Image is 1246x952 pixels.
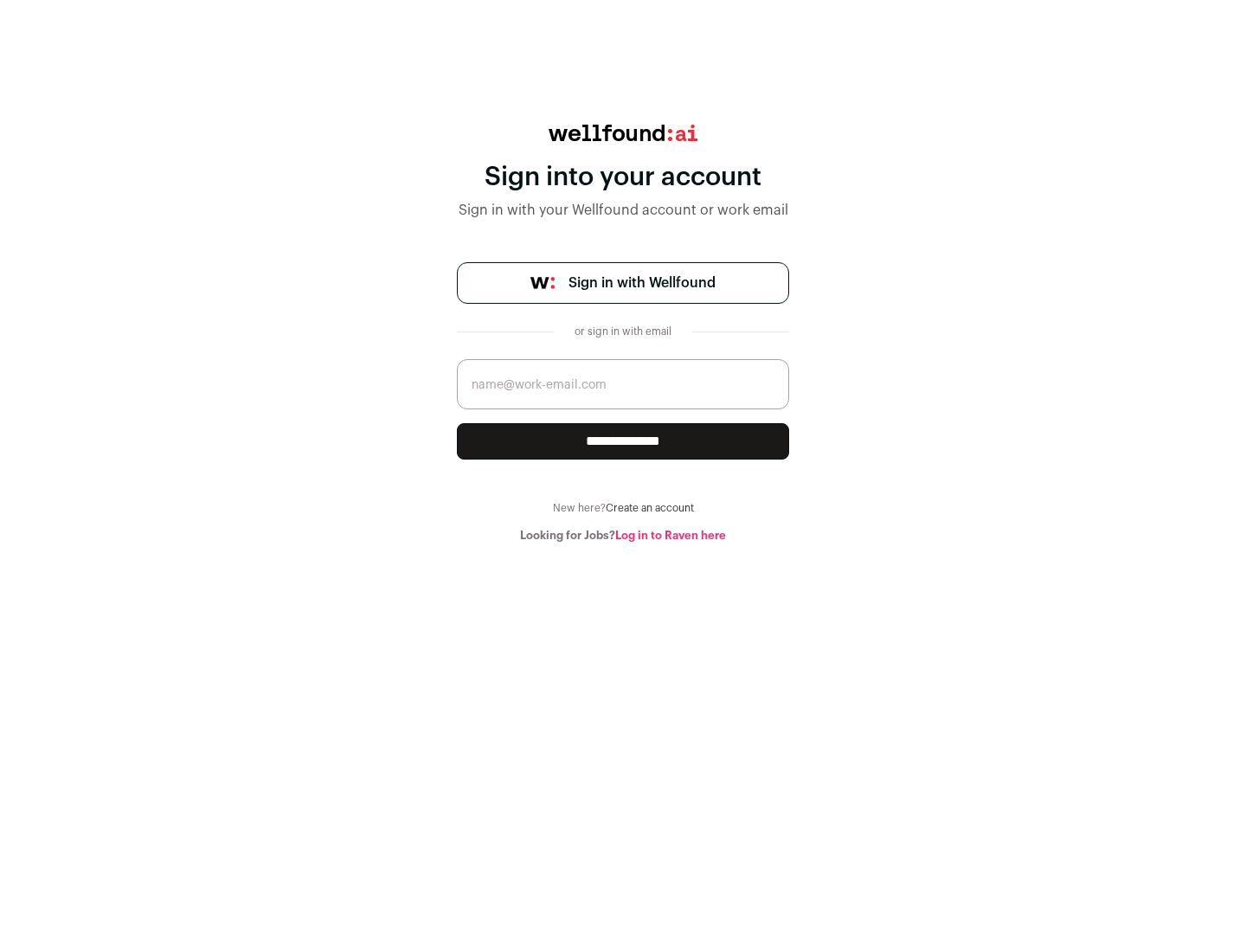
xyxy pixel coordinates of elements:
[530,277,555,289] img: wellfound-symbol-flush-black-fb3c872781a75f747ccb3a119075da62bfe97bd399995f84a933054e44a575c4.png
[457,200,789,221] div: Sign in with your Wellfound account or work email
[457,501,789,515] div: New here?
[457,529,789,543] div: Looking for Jobs?
[568,273,716,293] span: Sign in with Wellfound
[568,325,678,338] div: or sign in with email
[615,530,726,541] a: Log in to Raven here
[457,262,789,304] a: Sign in with Wellfound
[457,359,789,409] input: name@work-email.com
[549,125,697,141] img: wellfound:ai
[606,503,694,513] a: Create an account
[457,162,789,193] div: Sign into your account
